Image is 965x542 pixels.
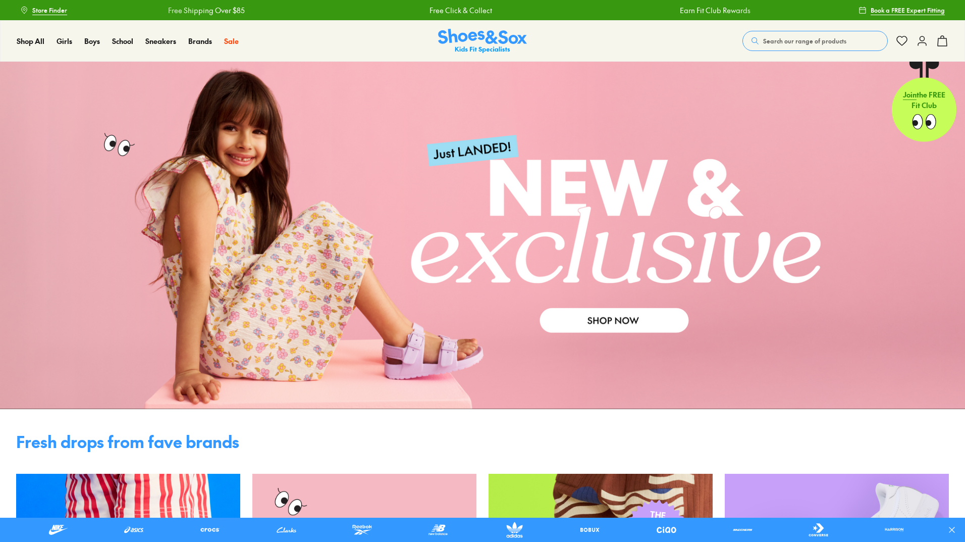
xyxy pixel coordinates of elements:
[32,6,67,15] span: Store Finder
[892,61,956,142] a: Jointhe FREE Fit Club
[20,1,67,19] a: Store Finder
[145,36,176,46] a: Sneakers
[84,36,100,46] a: Boys
[679,5,749,16] a: Earn Fit Club Rewards
[428,5,491,16] a: Free Click & Collect
[903,89,917,100] span: Join
[742,31,888,51] button: Search our range of products
[167,5,244,16] a: Free Shipping Over $85
[859,1,945,19] a: Book a FREE Expert Fitting
[57,36,72,46] a: Girls
[763,36,846,45] span: Search our range of products
[17,36,44,46] a: Shop All
[892,81,956,119] p: the FREE Fit Club
[871,6,945,15] span: Book a FREE Expert Fitting
[112,36,133,46] a: School
[438,29,527,54] a: Shoes & Sox
[224,36,239,46] a: Sale
[438,29,527,54] img: SNS_Logo_Responsive.svg
[188,36,212,46] a: Brands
